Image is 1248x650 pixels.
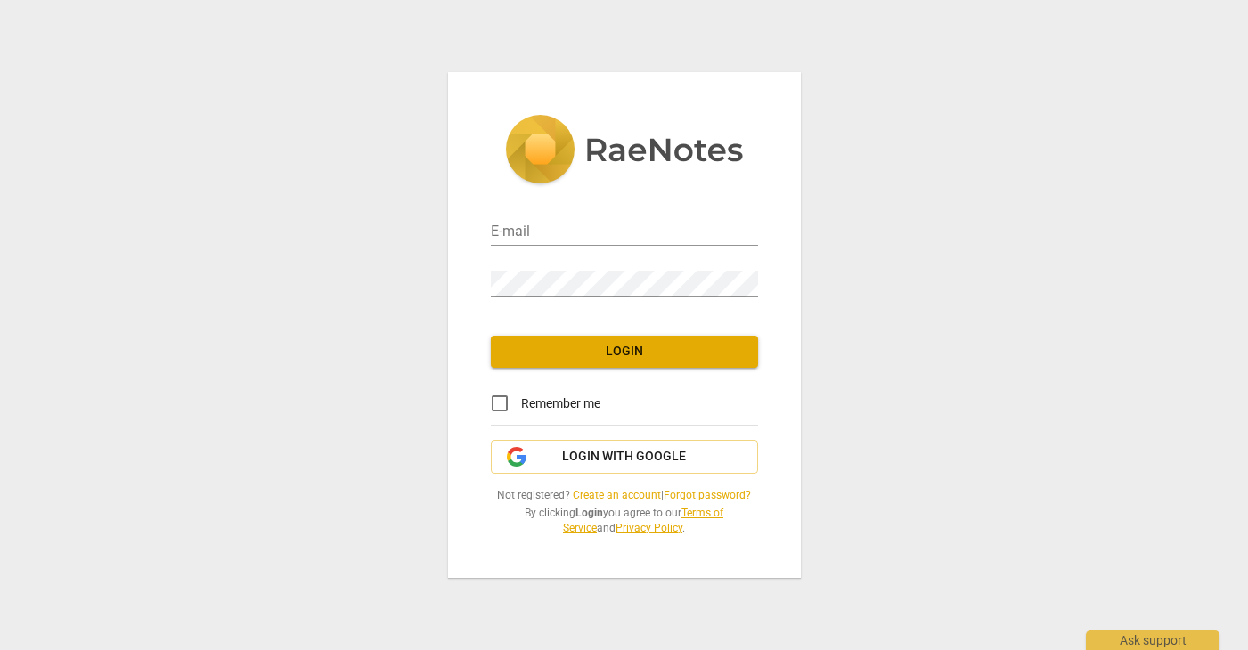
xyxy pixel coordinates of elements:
[575,507,603,519] b: Login
[491,440,758,474] button: Login with Google
[491,488,758,503] span: Not registered? |
[664,489,751,501] a: Forgot password?
[491,336,758,368] button: Login
[491,506,758,535] span: By clicking you agree to our and .
[505,343,744,361] span: Login
[563,507,723,534] a: Terms of Service
[562,448,686,466] span: Login with Google
[616,522,682,534] a: Privacy Policy
[1086,630,1219,650] div: Ask support
[505,115,744,188] img: 5ac2273c67554f335776073100b6d88f.svg
[573,489,661,501] a: Create an account
[521,394,600,413] span: Remember me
